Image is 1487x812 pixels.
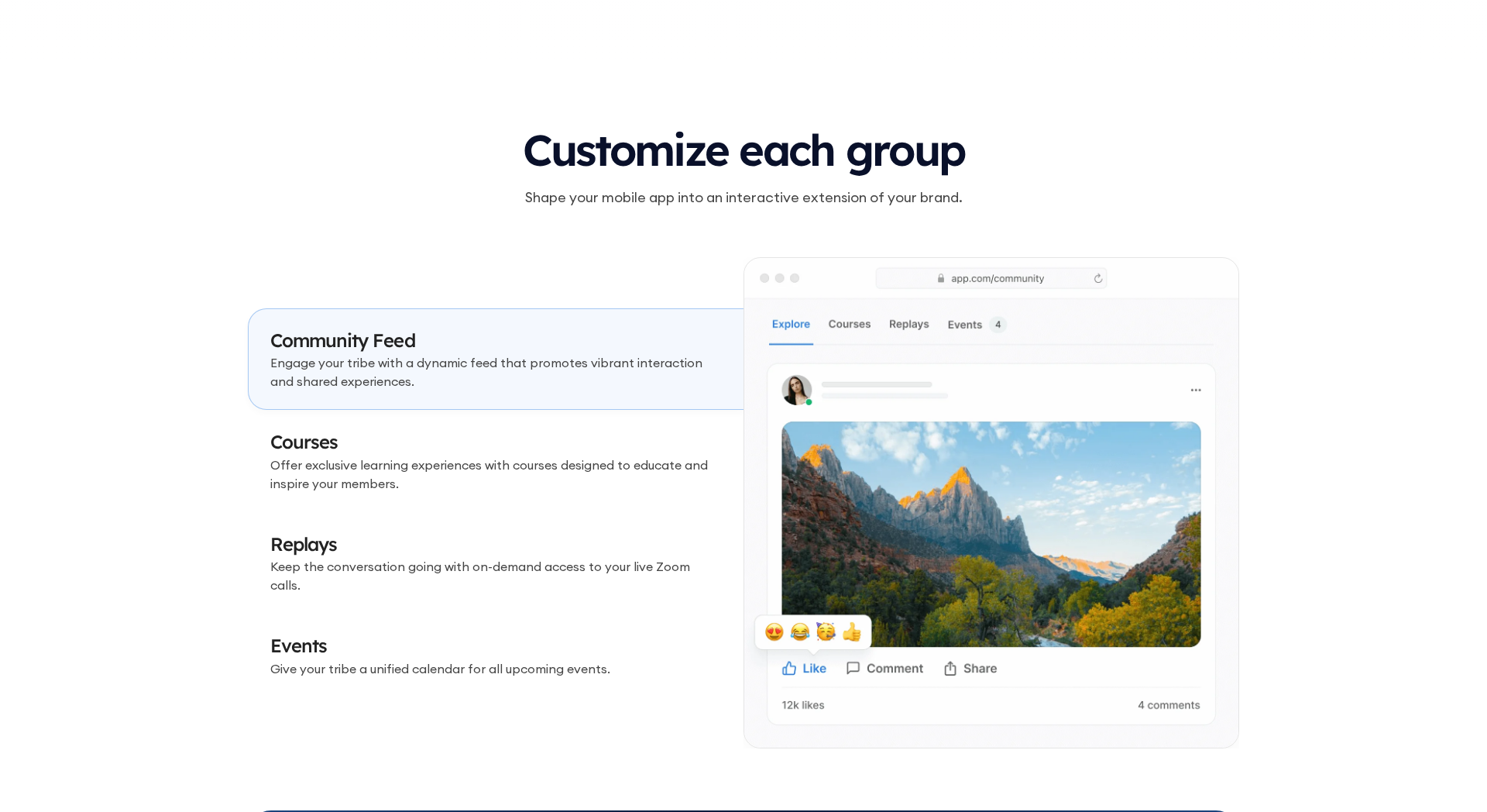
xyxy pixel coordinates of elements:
[270,456,722,493] p: Offer exclusive learning experiences with courses designed to educate and inspire your members.
[270,429,722,456] h3: Courses
[248,187,1239,208] p: Shape your mobile app into an interactive extension of your brand.
[270,557,722,594] p: Keep the conversation going with on-demand access to your live Zoom calls.
[270,353,722,391] p: Engage your tribe with a dynamic feed that promotes vibrant interaction and shared experiences.
[248,126,1239,174] h3: Customize each group
[744,258,1238,748] img: An illustration of Community Feed
[270,532,722,558] h3: Replays
[270,633,722,659] h3: Events
[270,659,722,678] p: Give your tribe a unified calendar for all upcoming events.
[270,328,722,354] h3: Community Feed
